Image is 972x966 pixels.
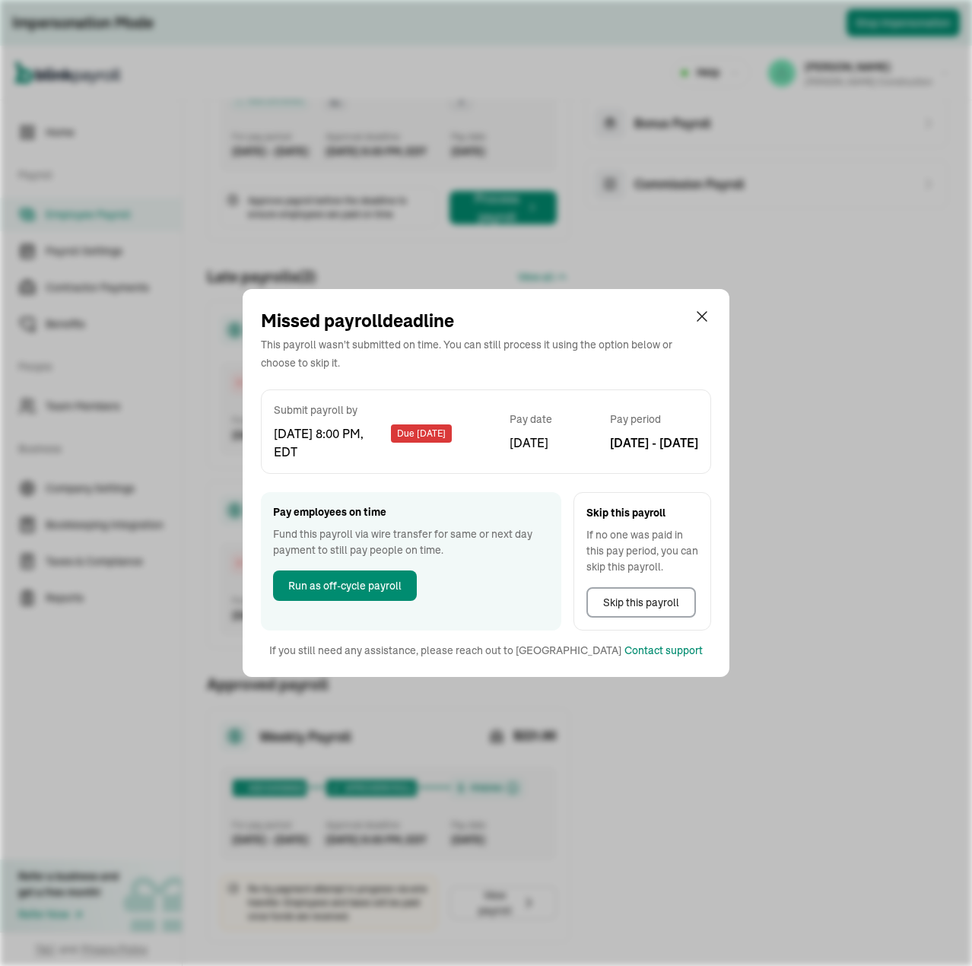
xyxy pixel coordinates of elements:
button: Contact support [624,643,703,659]
span: Fund this payroll via wire transfer for same or next day payment to still pay people on time. [273,526,549,558]
span: Pay employees on time [273,504,549,520]
div: Due [DATE] [391,424,452,443]
span: [DATE] 8:00 PM, EDT [274,424,388,461]
span: Missed payroll deadline [261,311,454,331]
span: If no one was paid in this pay period, you can skip this payroll. [586,527,698,575]
iframe: Chat Widget [719,802,972,966]
span: Pay date [510,412,552,427]
p: If you still need any assistance, please reach out to [GEOGRAPHIC_DATA] [269,643,621,659]
span: This payroll wasn't submitted on time. You can still process it using the option below or choose ... [261,338,672,370]
span: [DATE] - [DATE] [610,434,698,452]
span: Pay period [610,412,698,427]
span: [DATE] [510,434,548,452]
span: Skip this payroll [603,595,679,611]
span: Submit payroll by [274,402,452,418]
span: Skip this payroll [586,505,698,521]
button: Run as off-cycle payroll [273,570,417,601]
button: Skip this payroll [586,587,696,618]
span: Run as off-cycle payroll [288,578,402,594]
